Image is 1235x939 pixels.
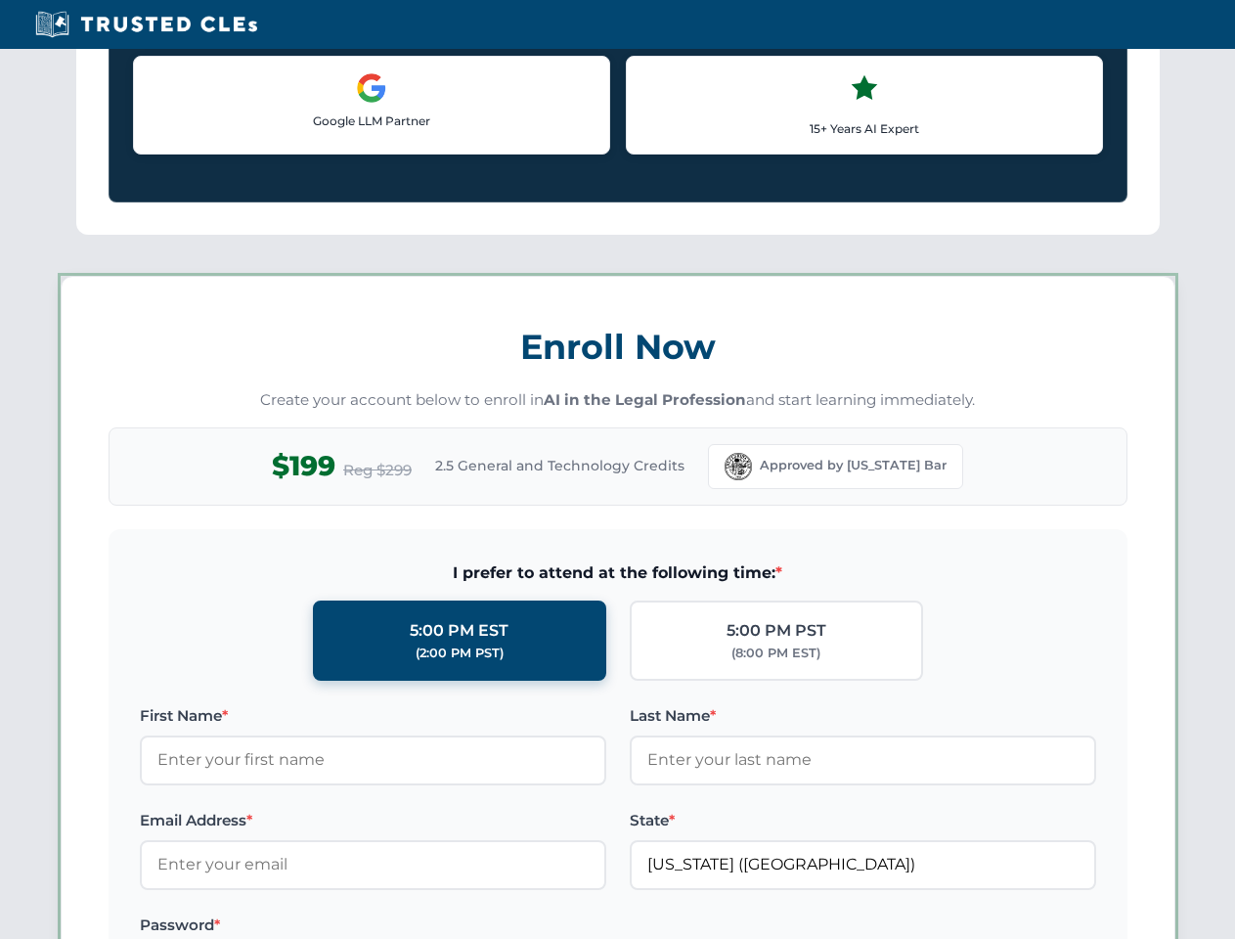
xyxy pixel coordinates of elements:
p: Google LLM Partner [150,112,594,130]
img: Trusted CLEs [29,10,263,39]
img: Florida Bar [725,453,752,480]
label: Last Name [630,704,1096,728]
p: Create your account below to enroll in and start learning immediately. [109,389,1127,412]
strong: AI in the Legal Profession [544,390,746,409]
div: 5:00 PM PST [727,618,826,644]
div: (2:00 PM PST) [416,644,504,663]
label: Password [140,914,606,937]
input: Enter your last name [630,736,1096,784]
h3: Enroll Now [109,316,1127,378]
div: (8:00 PM EST) [731,644,820,663]
input: Enter your email [140,840,606,889]
span: Reg $299 [343,459,412,482]
span: 2.5 General and Technology Credits [435,455,684,476]
label: State [630,809,1096,832]
span: $199 [272,444,335,488]
img: Google [356,72,387,104]
p: 15+ Years AI Expert [642,119,1086,138]
span: I prefer to attend at the following time: [140,560,1096,586]
div: 5:00 PM EST [410,618,508,644]
label: Email Address [140,809,606,832]
label: First Name [140,704,606,728]
input: Enter your first name [140,736,606,784]
input: Florida (FL) [630,840,1096,889]
span: Approved by [US_STATE] Bar [760,456,947,475]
